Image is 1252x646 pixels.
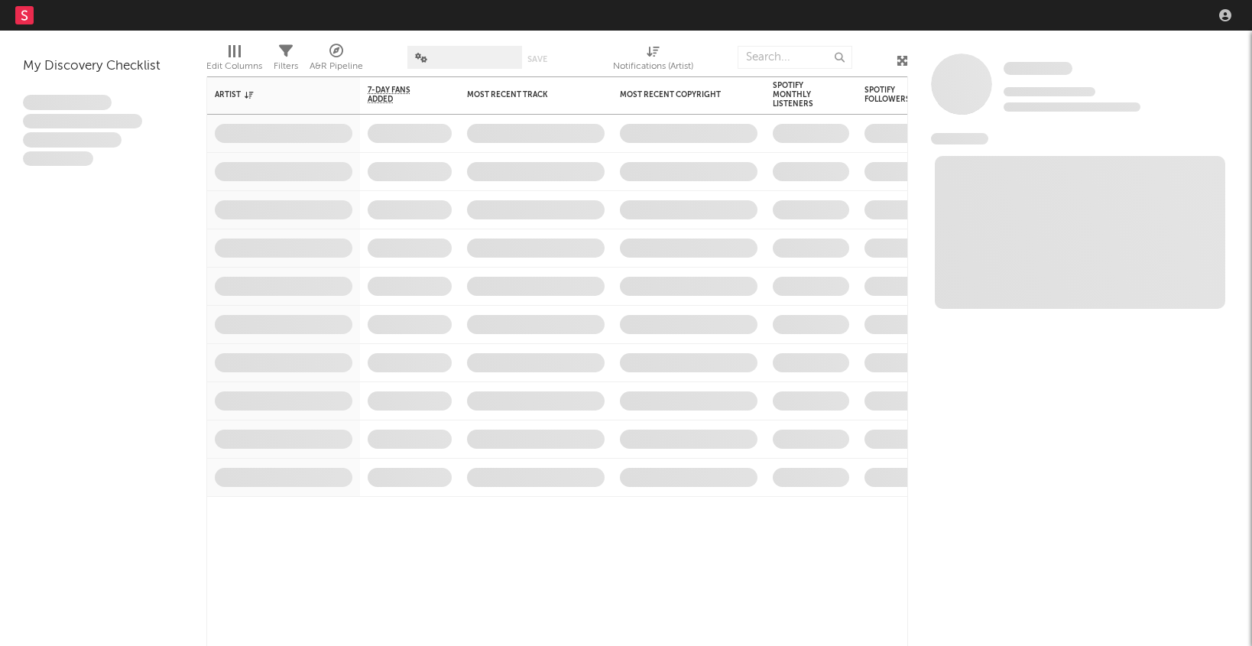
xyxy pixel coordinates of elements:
div: Most Recent Track [467,90,582,99]
div: Spotify Monthly Listeners [773,81,826,109]
div: Filters [274,57,298,76]
span: 0 fans last week [1004,102,1140,112]
span: 7-Day Fans Added [368,86,429,104]
a: Some Artist [1004,61,1072,76]
div: Spotify Followers [864,86,918,104]
div: My Discovery Checklist [23,57,183,76]
button: Save [527,55,547,63]
div: Notifications (Artist) [613,57,693,76]
span: Praesent ac interdum [23,132,122,148]
span: Integer aliquet in purus et [23,114,142,129]
div: Edit Columns [206,57,262,76]
span: Lorem ipsum dolor [23,95,112,110]
span: Tracking Since: [DATE] [1004,87,1095,96]
div: Edit Columns [206,38,262,83]
div: A&R Pipeline [310,57,363,76]
span: Aliquam viverra [23,151,93,167]
div: A&R Pipeline [310,38,363,83]
span: Some Artist [1004,62,1072,75]
div: Notifications (Artist) [613,38,693,83]
div: Filters [274,38,298,83]
span: News Feed [931,133,988,144]
div: Most Recent Copyright [620,90,735,99]
div: Artist [215,90,329,99]
input: Search... [738,46,852,69]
